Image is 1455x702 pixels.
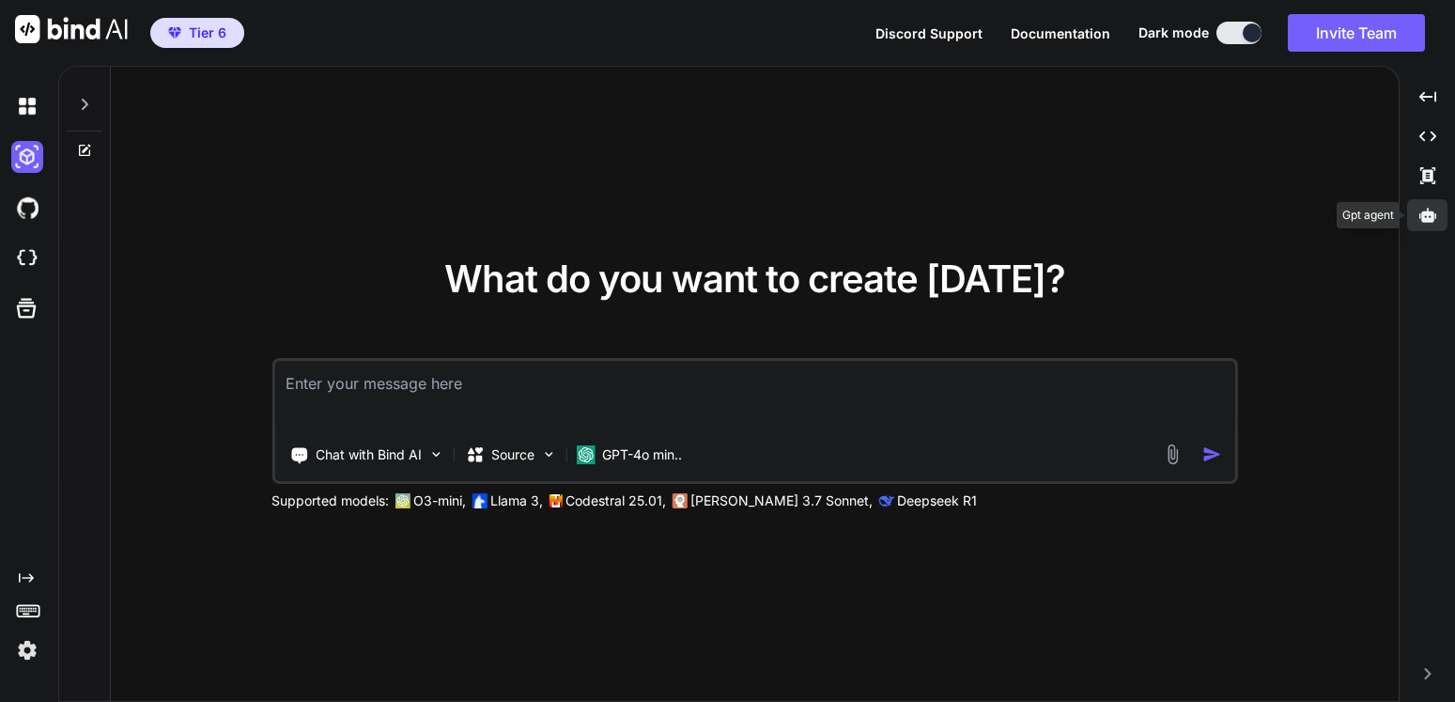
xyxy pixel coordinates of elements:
[565,491,666,510] p: Codestral 25.01,
[897,491,977,510] p: Deepseek R1
[472,493,487,508] img: Llama2
[1202,445,1222,464] img: icon
[1337,202,1400,228] div: Gpt agent
[540,446,556,462] img: Pick Models
[1162,444,1184,465] img: attachment
[1011,23,1110,43] button: Documentation
[15,15,128,43] img: Bind AI
[549,494,562,507] img: Mistral-AI
[878,493,893,508] img: claude
[11,141,43,173] img: darkAi-studio
[672,493,687,508] img: claude
[395,493,410,508] img: GPT-4
[150,18,244,48] button: premiumTier 6
[189,23,226,42] span: Tier 6
[1011,25,1110,41] span: Documentation
[316,445,422,464] p: Chat with Bind AI
[271,491,389,510] p: Supported models:
[11,90,43,122] img: darkChat
[168,27,181,39] img: premium
[690,491,873,510] p: [PERSON_NAME] 3.7 Sonnet,
[427,446,443,462] img: Pick Tools
[413,491,466,510] p: O3-mini,
[11,634,43,666] img: settings
[11,242,43,274] img: cloudideIcon
[875,25,983,41] span: Discord Support
[444,256,1065,302] span: What do you want to create [DATE]?
[490,491,543,510] p: Llama 3,
[1138,23,1209,42] span: Dark mode
[11,192,43,224] img: githubDark
[491,445,534,464] p: Source
[576,445,595,464] img: GPT-4o mini
[602,445,682,464] p: GPT-4o min..
[875,23,983,43] button: Discord Support
[1288,14,1425,52] button: Invite Team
